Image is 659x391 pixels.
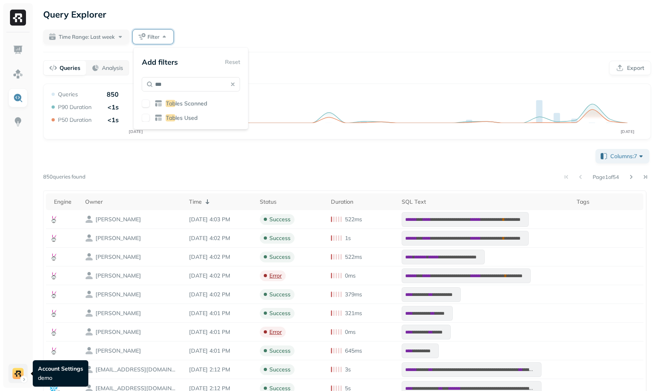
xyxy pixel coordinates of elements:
[345,347,362,355] p: 645ms
[269,328,282,336] p: error
[43,30,129,44] button: Time Range: Last week
[175,100,207,107] span: les Scanned
[38,365,83,373] p: Account Settings
[60,64,80,72] p: Queries
[96,310,141,317] p: trino
[345,234,351,242] p: 1s
[59,33,115,41] span: Time Range: Last week
[13,45,23,55] img: Dashboard
[269,347,291,355] p: success
[189,310,252,317] p: Sep 29, 2025 4:01 PM
[13,117,23,127] img: Insights
[345,253,362,261] p: 522ms
[269,234,291,242] p: success
[10,10,26,26] img: Ryft
[108,116,119,124] p: <1s
[269,291,291,298] p: success
[345,272,356,280] p: 0ms
[345,328,356,336] p: 0ms
[577,198,639,206] div: Tags
[269,310,291,317] p: success
[260,198,323,206] div: Status
[142,58,178,67] p: Add filters
[175,114,198,121] span: les Used
[12,368,24,379] img: demo
[345,310,362,317] p: 321ms
[96,253,141,261] p: trino
[147,33,159,41] span: Filter
[189,272,252,280] p: Sep 29, 2025 4:02 PM
[345,216,362,223] p: 522ms
[345,366,351,373] p: 3s
[96,272,141,280] p: trino
[43,173,86,181] p: 850 queries found
[108,103,119,111] p: <1s
[189,366,252,373] p: Sep 29, 2025 2:12 PM
[133,30,173,44] button: Filter
[96,366,175,373] p: assaf@ryft.io
[166,114,175,121] span: Tab
[96,347,141,355] p: trino
[609,61,651,75] button: Export
[189,253,252,261] p: Sep 29, 2025 4:02 PM
[38,374,83,382] p: demo
[107,90,119,98] p: 850
[43,7,106,22] p: Query Explorer
[102,64,123,72] p: Analysis
[331,198,394,206] div: Duration
[13,93,23,103] img: Query Explorer
[269,366,291,373] p: success
[595,149,649,163] button: Columns:7
[189,234,252,242] p: Sep 29, 2025 4:02 PM
[13,69,23,79] img: Assets
[621,129,635,134] tspan: [DATE]
[85,198,181,206] div: Owner
[96,216,141,223] p: trino
[58,103,92,111] p: P90 Duration
[96,328,141,336] p: trino
[345,291,362,298] p: 379ms
[189,197,252,206] div: Time
[166,100,175,107] span: Tab
[96,291,141,298] p: trino
[269,272,282,280] p: error
[593,173,619,181] p: Page 1 of 54
[610,152,645,160] span: Columns: 7
[189,291,252,298] p: Sep 29, 2025 4:02 PM
[269,216,291,223] p: success
[129,129,143,134] tspan: [DATE]
[189,328,252,336] p: Sep 29, 2025 4:01 PM
[58,116,92,124] p: P50 Duration
[96,234,141,242] p: trino
[269,253,291,261] p: success
[402,198,569,206] div: SQL Text
[189,347,252,355] p: Sep 29, 2025 4:01 PM
[58,91,78,98] p: Queries
[189,216,252,223] p: Sep 29, 2025 4:03 PM
[54,198,77,206] div: Engine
